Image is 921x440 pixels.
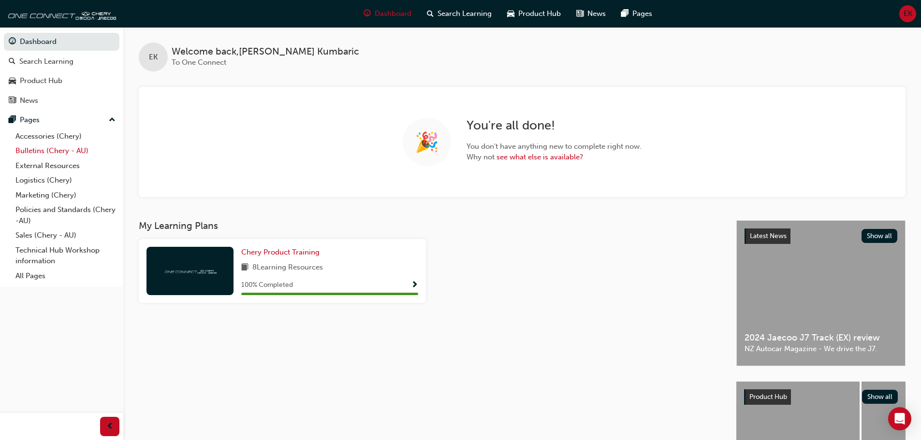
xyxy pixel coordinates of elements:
[862,390,898,404] button: Show all
[419,4,499,24] a: search-iconSearch Learning
[499,4,569,24] a: car-iconProduct Hub
[20,75,62,86] div: Product Hub
[744,389,898,405] a: Product HubShow all
[888,407,911,430] div: Open Intercom Messenger
[241,247,323,258] a: Chery Product Training
[375,8,411,19] span: Dashboard
[427,8,434,20] span: search-icon
[507,8,514,20] span: car-icon
[241,280,293,291] span: 100 % Completed
[736,220,906,366] a: Latest NewsShow all2024 Jaecoo J7 Track (EX) reviewNZ Autocar Magazine - We drive the J7.
[12,158,119,173] a: External Resources
[4,33,119,51] a: Dashboard
[12,202,119,228] a: Policies and Standards (Chery -AU)
[745,343,897,355] span: NZ Autocar Magazine - We drive the J7.
[411,279,418,291] button: Show Progress
[467,141,642,152] span: You don't have anything new to complete right now.
[750,232,787,240] span: Latest News
[569,4,614,24] a: news-iconNews
[172,46,359,57] span: Welcome back , [PERSON_NAME] Kumbaric
[252,262,323,274] span: 8 Learning Resources
[497,153,583,161] a: see what else is available?
[518,8,561,19] span: Product Hub
[19,56,73,67] div: Search Learning
[587,8,606,19] span: News
[9,57,15,66] span: search-icon
[9,38,16,46] span: guage-icon
[109,114,116,127] span: up-icon
[241,248,320,256] span: Chery Product Training
[172,58,226,67] span: To One Connect
[12,129,119,144] a: Accessories (Chery)
[5,4,116,23] img: oneconnect
[20,114,40,126] div: Pages
[12,173,119,188] a: Logistics (Chery)
[862,229,898,243] button: Show all
[576,8,584,20] span: news-icon
[12,143,119,158] a: Bulletins (Chery - AU)
[241,262,249,274] span: book-icon
[12,243,119,269] a: Technical Hub Workshop information
[415,137,439,148] span: 🎉
[749,393,787,401] span: Product Hub
[411,281,418,290] span: Show Progress
[12,228,119,243] a: Sales (Chery - AU)
[12,188,119,203] a: Marketing (Chery)
[149,52,158,63] span: EK
[163,266,217,275] img: oneconnect
[745,228,897,244] a: Latest NewsShow all
[356,4,419,24] a: guage-iconDashboard
[632,8,652,19] span: Pages
[4,92,119,110] a: News
[139,220,721,231] h3: My Learning Plans
[4,111,119,129] button: Pages
[106,421,114,433] span: prev-icon
[899,5,916,22] button: EK
[614,4,660,24] a: pages-iconPages
[4,31,119,111] button: DashboardSearch LearningProduct HubNews
[364,8,371,20] span: guage-icon
[467,152,642,163] span: Why not
[904,8,912,19] span: EK
[12,269,119,284] a: All Pages
[9,116,16,125] span: pages-icon
[4,53,119,71] a: Search Learning
[9,97,16,105] span: news-icon
[467,118,642,133] h2: You're all done!
[621,8,629,20] span: pages-icon
[20,95,38,106] div: News
[745,332,897,343] span: 2024 Jaecoo J7 Track (EX) review
[4,72,119,90] a: Product Hub
[9,77,16,85] span: car-icon
[438,8,492,19] span: Search Learning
